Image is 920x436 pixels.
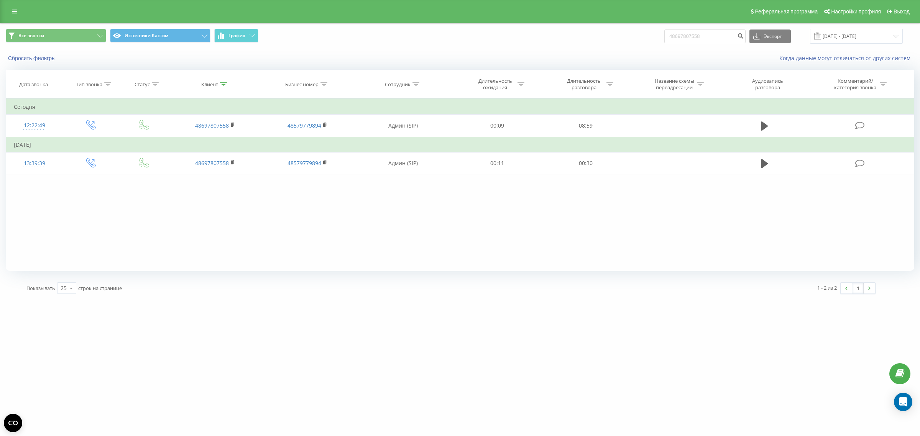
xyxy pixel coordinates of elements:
[743,78,792,91] div: Аудиозапись разговора
[385,81,411,88] div: Сотрудник
[287,122,321,129] a: 48579779894
[61,284,67,292] div: 25
[453,115,541,137] td: 00:09
[4,414,22,432] button: Open CMP widget
[6,55,59,62] button: Сбросить фильтры
[201,81,218,88] div: Клиент
[18,33,44,39] span: Все звонки
[833,78,878,91] div: Комментарий/категория звонка
[26,285,55,292] span: Показывать
[110,29,210,43] button: Источники Кастом
[14,156,55,171] div: 13:39:39
[195,159,229,167] a: 48697807558
[475,78,516,91] div: Длительность ожидания
[779,54,914,62] a: Когда данные могут отличаться от других систем
[852,283,864,293] a: 1
[19,81,48,88] div: Дата звонка
[817,284,837,292] div: 1 - 2 из 2
[6,137,914,152] td: [DATE]
[214,29,258,43] button: График
[353,152,453,174] td: Админ (SIP)
[195,122,229,129] a: 48697807558
[228,33,245,38] span: График
[542,152,630,174] td: 00:30
[664,30,746,43] input: Поиск по номеру
[563,78,605,91] div: Длительность разговора
[287,159,321,167] a: 48579779894
[6,99,914,115] td: Сегодня
[749,30,791,43] button: Экспорт
[6,29,106,43] button: Все звонки
[135,81,150,88] div: Статус
[14,118,55,133] div: 12:22:49
[894,393,912,411] div: Open Intercom Messenger
[453,152,541,174] td: 00:11
[353,115,453,137] td: Админ (SIP)
[654,78,695,91] div: Название схемы переадресации
[542,115,630,137] td: 08:59
[76,81,102,88] div: Тип звонка
[831,8,881,15] span: Настройки профиля
[285,81,319,88] div: Бизнес номер
[78,285,122,292] span: строк на странице
[755,8,818,15] span: Реферальная программа
[894,8,910,15] span: Выход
